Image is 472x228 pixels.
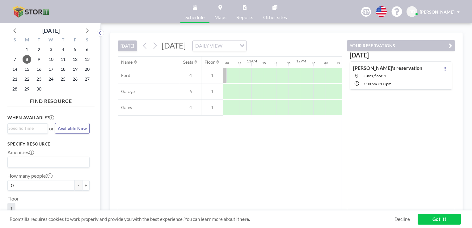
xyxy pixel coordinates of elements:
div: Search for option [193,40,246,51]
span: 4 [180,73,201,78]
span: Roomzilla requires cookies to work properly and provide you with the best experience. You can lea... [10,216,394,222]
span: Monday, September 15, 2025 [23,65,31,74]
span: Thursday, September 18, 2025 [59,65,67,74]
span: Friday, September 19, 2025 [71,65,79,74]
span: 1 [10,205,13,212]
div: 45 [287,61,291,65]
div: F [69,36,81,44]
label: Amenities [7,149,34,155]
span: BB [409,9,415,15]
span: Monday, September 1, 2025 [23,45,31,54]
span: Wednesday, September 17, 2025 [47,65,55,74]
span: Tuesday, September 9, 2025 [35,55,43,64]
div: Name [121,59,133,65]
span: DAILY VIEW [194,42,224,50]
span: Thursday, September 25, 2025 [59,75,67,83]
a: Got it! [418,214,461,225]
input: Search for option [8,125,44,132]
span: Sunday, September 7, 2025 [11,55,19,64]
span: Thursday, September 11, 2025 [59,55,67,64]
span: [DATE] [162,41,186,50]
input: Search for option [8,158,86,166]
div: 11AM [247,59,257,63]
span: 1 [201,89,223,94]
span: 4 [180,105,201,110]
span: Wednesday, September 10, 2025 [47,55,55,64]
h4: FIND RESOURCE [7,95,95,104]
span: 1 [201,105,223,110]
img: organization-logo [10,6,53,18]
h3: Specify resource [7,141,90,147]
label: How many people? [7,173,53,179]
span: 6 [180,89,201,94]
span: Saturday, September 13, 2025 [83,55,91,64]
div: T [57,36,69,44]
span: Monday, September 8, 2025 [23,55,31,64]
span: Saturday, September 27, 2025 [83,75,91,83]
span: Saturday, September 20, 2025 [83,65,91,74]
div: Search for option [8,124,48,133]
span: 1 [201,73,223,78]
span: Tuesday, September 23, 2025 [35,75,43,83]
label: Floor [7,196,19,202]
a: Decline [394,216,410,222]
span: Sunday, September 28, 2025 [11,85,19,93]
div: Search for option [8,157,89,167]
button: [DATE] [118,40,137,51]
div: 15 [262,61,266,65]
div: T [33,36,45,44]
div: 45 [336,61,340,65]
input: Search for option [224,42,236,50]
span: Reports [236,15,253,20]
button: YOUR RESERVATIONS [347,40,455,51]
span: Saturday, September 6, 2025 [83,45,91,54]
span: Friday, September 12, 2025 [71,55,79,64]
div: W [45,36,57,44]
span: Available Now [58,126,87,131]
span: or [49,125,54,132]
a: here. [239,216,250,222]
div: 30 [225,61,229,65]
button: - [75,180,82,191]
div: Floor [204,59,215,65]
span: Maps [214,15,226,20]
span: Gates, floor: 1 [364,74,386,78]
div: Seats [183,59,193,65]
span: Tuesday, September 2, 2025 [35,45,43,54]
span: Ford [118,73,130,78]
span: Gates [118,105,132,110]
div: M [21,36,33,44]
button: + [82,180,90,191]
div: S [9,36,21,44]
button: Available Now [55,123,90,134]
h4: [PERSON_NAME]'s reservation [353,65,422,71]
span: Schedule [185,15,204,20]
span: Wednesday, September 24, 2025 [47,75,55,83]
span: Tuesday, September 30, 2025 [35,85,43,93]
span: Sunday, September 14, 2025 [11,65,19,74]
span: Tuesday, September 16, 2025 [35,65,43,74]
div: 45 [238,61,241,65]
span: Other sites [263,15,287,20]
span: Thursday, September 4, 2025 [59,45,67,54]
div: 12PM [296,59,306,63]
span: Wednesday, September 3, 2025 [47,45,55,54]
span: Friday, September 26, 2025 [71,75,79,83]
h3: [DATE] [350,51,452,59]
span: 1:00 PM [364,82,377,86]
div: 30 [275,61,278,65]
span: [PERSON_NAME] [420,9,454,15]
span: Monday, September 29, 2025 [23,85,31,93]
span: 3:00 PM [378,82,391,86]
div: [DATE] [42,26,60,35]
div: 30 [324,61,328,65]
span: Sunday, September 21, 2025 [11,75,19,83]
span: - [377,82,378,86]
span: Friday, September 5, 2025 [71,45,79,54]
span: Monday, September 22, 2025 [23,75,31,83]
div: S [81,36,93,44]
span: Garage [118,89,135,94]
div: 15 [312,61,315,65]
